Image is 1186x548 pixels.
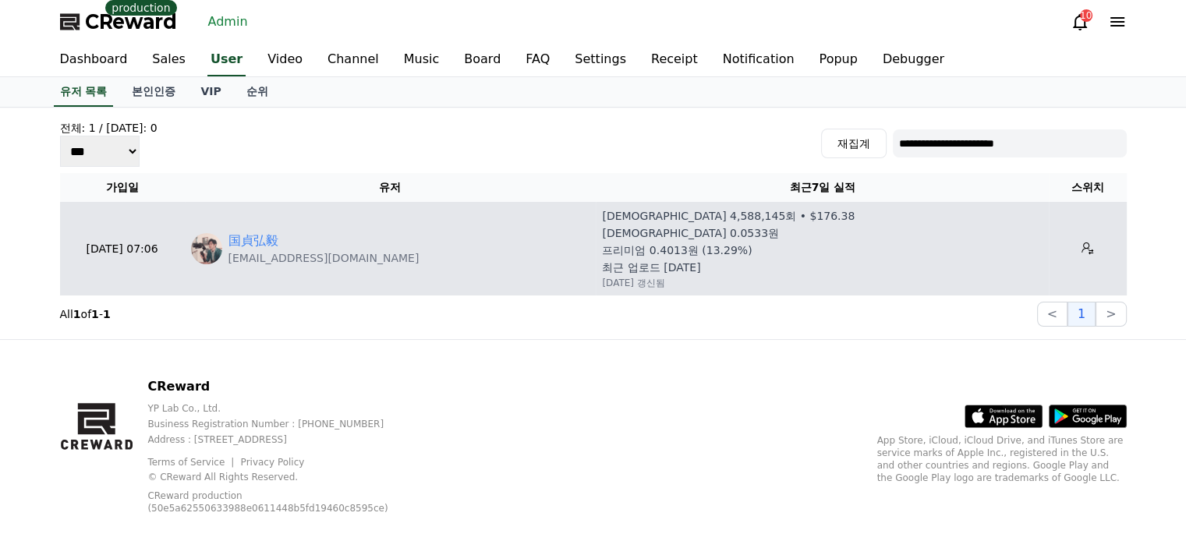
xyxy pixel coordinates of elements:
th: 가입일 [60,173,185,202]
span: Settings [231,461,269,473]
a: Receipt [639,44,710,76]
a: Notification [710,44,807,76]
a: User [207,44,246,76]
th: 유저 [185,173,597,202]
strong: 1 [103,308,111,320]
a: Settings [201,437,299,476]
p: [DEMOGRAPHIC_DATA] 0.0533원 [602,225,779,241]
p: All of - [60,306,111,322]
a: Home [5,437,103,476]
a: Popup [806,44,869,76]
a: Debugger [870,44,957,76]
p: [EMAIL_ADDRESS][DOMAIN_NAME] [228,250,420,266]
a: CReward [60,9,177,34]
button: < [1037,302,1067,327]
a: 10 [1071,12,1089,31]
h4: 전체: 1 / [DATE]: 0 [60,120,158,136]
a: 순위 [234,77,281,107]
p: 최근 업로드 [DATE] [602,260,700,275]
p: YP Lab Co., Ltd. [147,402,421,415]
a: 본인인증 [119,77,188,107]
th: 최근7일 실적 [596,173,1049,202]
a: FAQ [513,44,562,76]
p: [DATE] 07:06 [66,241,179,257]
a: Admin [202,9,254,34]
a: Sales [140,44,198,76]
a: Terms of Service [147,457,236,468]
div: 10 [1080,9,1092,22]
button: 재집계 [821,129,887,158]
p: Address : [STREET_ADDRESS] [147,433,421,446]
p: © CReward All Rights Reserved. [147,471,421,483]
a: Video [255,44,315,76]
button: 1 [1067,302,1096,327]
p: Business Registration Number : [PHONE_NUMBER] [147,418,421,430]
a: Privacy Policy [241,457,305,468]
a: Music [391,44,452,76]
img: https://lh3.googleusercontent.com/a/ACg8ocIeB3fKyY6fN0GaUax-T_VWnRXXm1oBEaEwHbwvSvAQlCHff8Lg=s96-c [191,233,222,264]
span: Messages [129,461,175,474]
a: 国貞弘毅 [228,232,278,250]
th: 스위치 [1049,173,1126,202]
a: Dashboard [48,44,140,76]
span: Home [40,461,67,473]
a: Board [451,44,513,76]
a: Settings [562,44,639,76]
a: 유저 목록 [54,77,114,107]
p: [DEMOGRAPHIC_DATA] 4,588,145회 • $176.38 [602,208,855,224]
p: App Store, iCloud, iCloud Drive, and iTunes Store are service marks of Apple Inc., registered in ... [877,434,1127,484]
p: CReward production (50e5a62550633988e0611448b5fd19460c8595ce) [147,490,397,514]
p: 프리미엄 0.4013원 (13.29%) [602,242,752,258]
span: CReward [85,9,177,34]
strong: 1 [91,308,99,320]
p: CReward [147,377,421,396]
button: > [1096,302,1126,327]
a: Messages [103,437,201,476]
strong: 1 [73,308,81,320]
a: Channel [315,44,391,76]
p: [DATE] 갱신됨 [602,277,664,289]
a: VIP [188,77,233,107]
